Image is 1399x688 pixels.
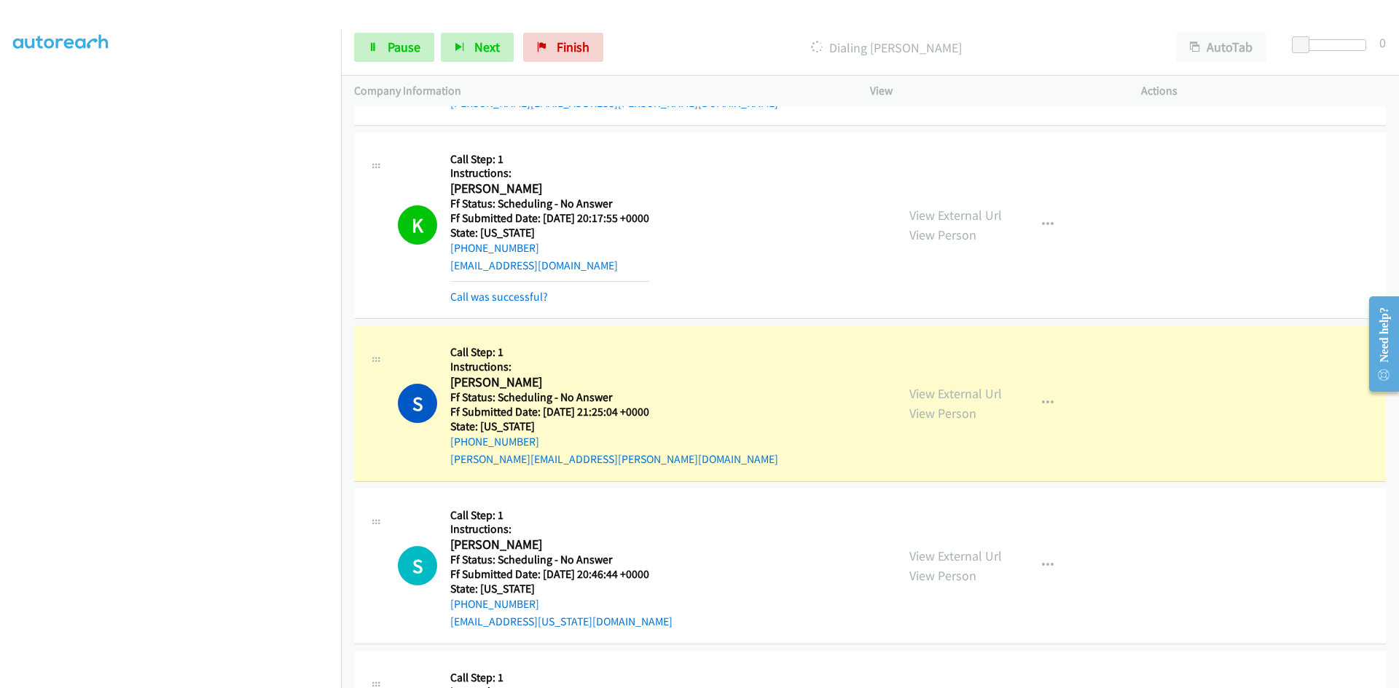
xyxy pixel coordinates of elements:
a: Finish [523,33,603,62]
a: View External Url [909,207,1002,224]
div: 0 [1379,33,1386,52]
p: Dialing [PERSON_NAME] [623,38,1150,58]
iframe: Resource Center [1357,286,1399,402]
a: Call was successful? [450,290,548,304]
h5: Ff Status: Scheduling - No Answer [450,553,673,567]
span: Next [474,39,500,55]
p: View [870,82,1115,100]
a: View External Url [909,547,1002,564]
h5: State: [US_STATE] [450,226,649,240]
h5: Call Step: 1 [450,345,778,360]
a: [PHONE_NUMBER] [450,597,539,611]
h1: S [398,546,437,585]
a: View Person [909,567,976,584]
h5: Call Step: 1 [450,508,673,523]
h2: [PERSON_NAME] [450,537,673,553]
a: View External Url [909,385,1002,402]
h5: Instructions: [450,360,778,374]
a: View Person [909,226,976,243]
h5: Ff Submitted Date: [DATE] 20:46:44 +0000 [450,567,673,582]
h1: S [398,384,437,423]
a: [PHONE_NUMBER] [450,241,539,255]
h2: [PERSON_NAME] [450,374,778,391]
a: [PERSON_NAME][EMAIL_ADDRESS][PERSON_NAME][DOMAIN_NAME] [450,96,778,110]
button: Next [441,33,514,62]
a: View Person [909,405,976,422]
h5: Ff Status: Scheduling - No Answer [450,197,649,211]
span: Pause [388,39,420,55]
h5: Call Step: 1 [450,671,649,685]
a: [PHONE_NUMBER] [450,435,539,448]
h5: Instructions: [450,166,649,181]
span: Finish [557,39,589,55]
h2: [PERSON_NAME] [450,181,649,197]
button: AutoTab [1176,33,1266,62]
h5: Instructions: [450,522,673,537]
a: [PERSON_NAME][EMAIL_ADDRESS][PERSON_NAME][DOMAIN_NAME] [450,452,778,466]
a: Pause [354,33,434,62]
h5: Ff Submitted Date: [DATE] 21:25:04 +0000 [450,405,778,419]
h5: Ff Submitted Date: [DATE] 20:17:55 +0000 [450,211,649,226]
h1: K [398,205,437,245]
h5: State: [US_STATE] [450,419,778,434]
h5: Call Step: 1 [450,152,649,167]
h5: State: [US_STATE] [450,582,673,596]
a: [EMAIL_ADDRESS][DOMAIN_NAME] [450,258,618,272]
div: Delay between calls (in seconds) [1299,39,1366,51]
a: [EMAIL_ADDRESS][US_STATE][DOMAIN_NAME] [450,614,673,628]
h5: Ff Status: Scheduling - No Answer [450,390,778,405]
p: Company Information [354,82,844,100]
p: Actions [1141,82,1386,100]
